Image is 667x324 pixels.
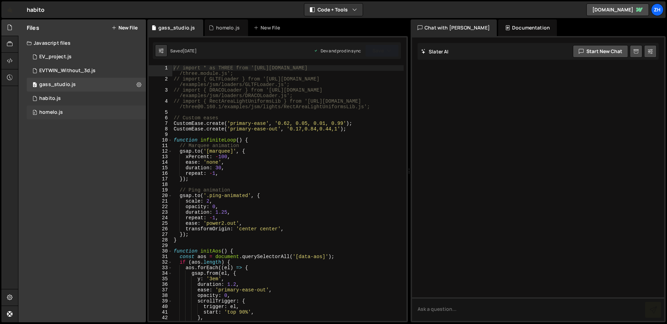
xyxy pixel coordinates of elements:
div: Chat with [PERSON_NAME] [411,19,497,36]
div: homelo.js [39,109,63,116]
button: Start new chat [573,45,628,58]
div: 14 [149,160,172,165]
div: 8 [149,126,172,132]
a: 🤙 [1,1,18,18]
div: habito.js [39,95,61,102]
div: 5 [149,110,172,115]
div: gass_studio.js [158,24,195,31]
div: 18 [149,182,172,187]
div: 40 [149,304,172,309]
a: zh [651,3,664,16]
div: 41 [149,309,172,315]
div: 13378/41195.js [27,64,146,78]
div: habito [27,6,44,14]
div: 42 [149,315,172,321]
div: 28 [149,237,172,243]
div: 19 [149,187,172,193]
div: 23 [149,210,172,215]
div: 37 [149,287,172,293]
div: homelo.js [216,24,240,31]
div: 10 [149,137,172,143]
div: 24 [149,215,172,221]
div: 13378/33578.js [27,92,146,105]
div: 25 [149,221,172,226]
div: 22 [149,204,172,210]
h2: Files [27,24,39,32]
div: 31 [149,254,172,259]
div: 21 [149,198,172,204]
div: 16 [149,171,172,176]
div: Documentation [498,19,557,36]
button: Save [365,44,399,57]
div: Dev and prod in sync [314,48,361,54]
div: 26 [149,226,172,232]
div: 13 [149,154,172,160]
div: 11 [149,143,172,148]
span: 0 [33,110,37,116]
div: 12 [149,148,172,154]
div: 13378/44011.js [27,105,146,119]
div: 1 [149,65,172,76]
div: 13378/40224.js [27,50,146,64]
div: 7 [149,121,172,126]
div: 29 [149,243,172,248]
div: EVTWIN_Without_3d.js [39,68,96,74]
div: 9 [149,132,172,137]
div: Saved [170,48,197,54]
div: gass_studio.js [39,82,76,88]
div: 36 [149,282,172,287]
div: Javascript files [18,36,146,50]
div: 27 [149,232,172,237]
div: 4 [149,99,172,110]
button: Code + Tools [304,3,363,16]
div: 6 [149,115,172,121]
div: 35 [149,276,172,282]
div: 13378/43790.js [27,78,146,92]
div: EV_project.js [39,54,72,60]
div: New File [254,24,283,31]
div: 33 [149,265,172,271]
div: 32 [149,259,172,265]
div: 20 [149,193,172,198]
div: 39 [149,298,172,304]
div: 2 [149,76,172,87]
div: 38 [149,293,172,298]
a: [DOMAIN_NAME] [586,3,649,16]
div: 17 [149,176,172,182]
div: 34 [149,271,172,276]
div: [DATE] [183,48,197,54]
div: 30 [149,248,172,254]
span: 0 [33,83,37,88]
h2: Slater AI [421,48,449,55]
div: 3 [149,87,172,99]
div: 15 [149,165,172,171]
button: New File [112,25,138,31]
